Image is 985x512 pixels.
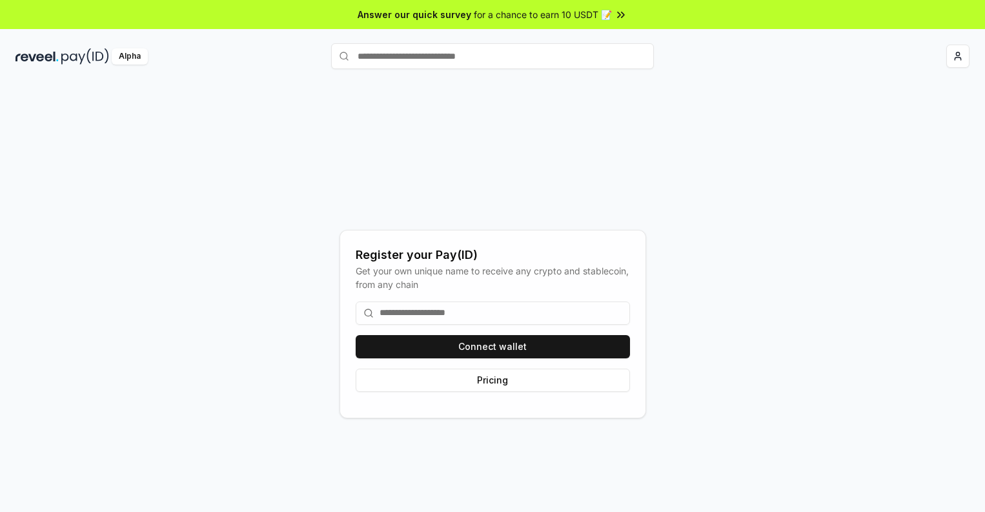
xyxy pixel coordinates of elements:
div: Alpha [112,48,148,65]
div: Register your Pay(ID) [356,246,630,264]
img: reveel_dark [15,48,59,65]
span: for a chance to earn 10 USDT 📝 [474,8,612,21]
span: Answer our quick survey [358,8,471,21]
button: Pricing [356,369,630,392]
img: pay_id [61,48,109,65]
div: Get your own unique name to receive any crypto and stablecoin, from any chain [356,264,630,291]
button: Connect wallet [356,335,630,358]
